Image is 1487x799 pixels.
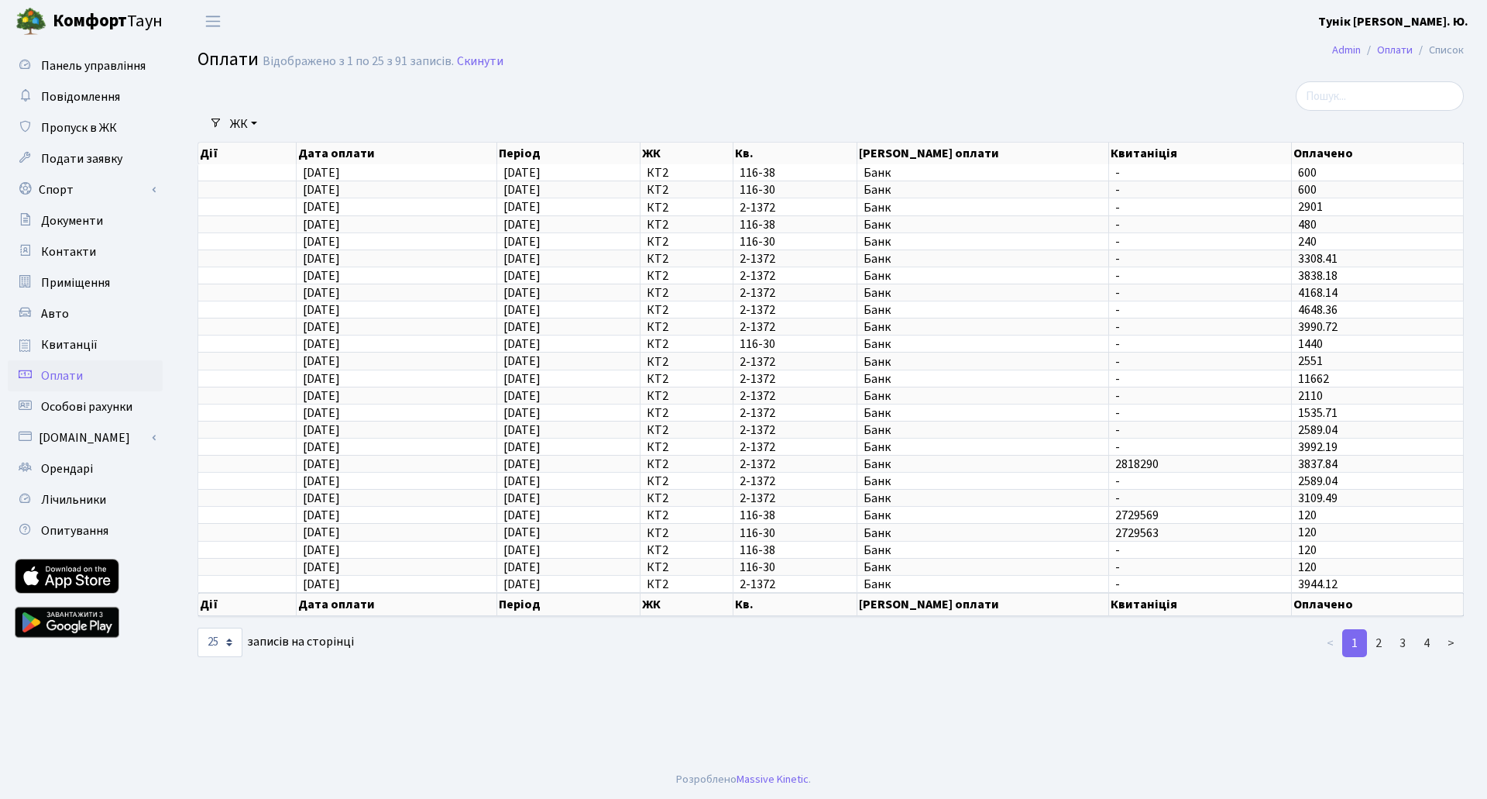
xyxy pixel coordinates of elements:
[41,460,93,477] span: Орендарі
[303,216,340,233] span: [DATE]
[503,267,541,284] span: [DATE]
[41,150,122,167] span: Подати заявку
[8,422,163,453] a: [DOMAIN_NAME]
[1115,167,1285,179] span: -
[1115,424,1285,436] span: -
[740,509,850,522] span: 116-38
[647,253,726,265] span: КТ2
[864,458,1102,470] span: Банк
[198,143,297,164] th: Дії
[864,544,1102,556] span: Банк
[640,593,733,616] th: ЖК
[1115,492,1285,505] span: -
[647,184,726,196] span: КТ2
[740,253,850,265] span: 2-1372
[503,164,541,181] span: [DATE]
[864,492,1102,505] span: Банк
[41,212,103,229] span: Документи
[1298,181,1317,198] span: 600
[503,405,541,422] span: [DATE]
[53,9,127,33] b: Комфорт
[8,267,163,298] a: Приміщення
[1366,629,1391,657] a: 2
[303,370,340,387] span: [DATE]
[263,54,454,69] div: Відображено з 1 по 25 з 91 записів.
[15,6,46,37] img: logo.png
[740,424,850,436] span: 2-1372
[1298,559,1317,576] span: 120
[1115,407,1285,419] span: -
[740,219,850,231] span: 116-38
[740,407,850,419] span: 2-1372
[647,390,726,402] span: КТ2
[303,387,340,405] span: [DATE]
[1298,490,1338,507] span: 3109.49
[41,57,146,74] span: Панель управління
[740,236,850,248] span: 116-30
[303,456,340,473] span: [DATE]
[647,407,726,419] span: КТ2
[1298,216,1317,233] span: 480
[1298,301,1338,319] span: 4648.36
[740,441,850,453] span: 2-1372
[740,373,850,385] span: 2-1372
[1115,321,1285,333] span: -
[41,305,69,322] span: Авто
[1390,629,1415,657] a: 3
[197,628,242,657] select: записів на сторінці
[1298,542,1317,559] span: 120
[740,527,850,539] span: 116-30
[647,236,726,248] span: КТ2
[303,422,340,439] span: [DATE]
[1292,593,1464,616] th: Оплачено
[1298,422,1338,439] span: 2589.04
[303,507,340,524] span: [DATE]
[1115,373,1285,385] span: -
[733,593,857,616] th: Кв.
[647,561,726,573] span: КТ2
[647,441,726,453] span: КТ2
[864,390,1102,402] span: Банк
[503,439,541,456] span: [DATE]
[1438,629,1464,657] a: >
[503,336,541,353] span: [DATE]
[1377,42,1413,58] a: Оплати
[303,439,340,456] span: [DATE]
[647,509,726,522] span: КТ2
[647,338,726,350] span: КТ2
[8,205,163,236] a: Документи
[647,167,726,179] span: КТ2
[647,219,726,231] span: КТ2
[864,441,1102,453] span: Банк
[1298,319,1338,336] span: 3990.72
[647,544,726,556] span: КТ2
[503,576,541,593] span: [DATE]
[647,321,726,333] span: КТ2
[864,578,1102,591] span: Банк
[8,236,163,267] a: Контакти
[647,287,726,299] span: КТ2
[224,111,263,137] a: ЖК
[503,387,541,405] span: [DATE]
[733,143,857,164] th: Кв.
[857,593,1109,616] th: [PERSON_NAME] оплати
[503,456,541,473] span: [DATE]
[303,267,340,284] span: [DATE]
[1298,370,1329,387] span: 11662
[1115,287,1285,299] span: -
[303,301,340,319] span: [DATE]
[303,181,340,198] span: [DATE]
[864,201,1102,214] span: Банк
[1115,338,1285,350] span: -
[1115,270,1285,282] span: -
[864,407,1102,419] span: Банк
[8,391,163,422] a: Особові рахунки
[647,304,726,316] span: КТ2
[647,424,726,436] span: КТ2
[864,321,1102,333] span: Банк
[303,576,340,593] span: [DATE]
[1298,199,1323,216] span: 2901
[503,422,541,439] span: [DATE]
[1115,578,1285,591] span: -
[864,561,1102,573] span: Банк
